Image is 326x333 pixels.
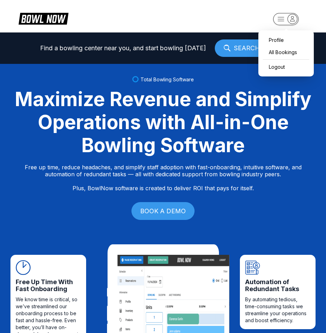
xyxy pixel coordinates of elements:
[245,296,310,324] span: By automating tedious, time-consuming tasks we streamline your operations and boost efficiency.
[262,46,310,58] a: All Bookings
[245,279,310,293] span: Automation of Redundant Tasks
[131,202,195,220] a: BOOK A DEMO
[262,61,287,73] button: Logout
[262,34,310,46] a: Profile
[141,76,194,82] span: Total Bowling Software
[7,88,319,157] div: Maximize Revenue and Simplify Operations with All-in-One Bowling Software
[40,45,206,52] span: Find a bowling center near you, and start bowling [DATE]
[16,279,81,293] span: Free Up Time With Fast Onboarding
[25,164,302,192] p: Free up time, reduce headaches, and simplify staff adoption with fast-onboarding, intuitive softw...
[215,39,286,57] a: SEARCH NOW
